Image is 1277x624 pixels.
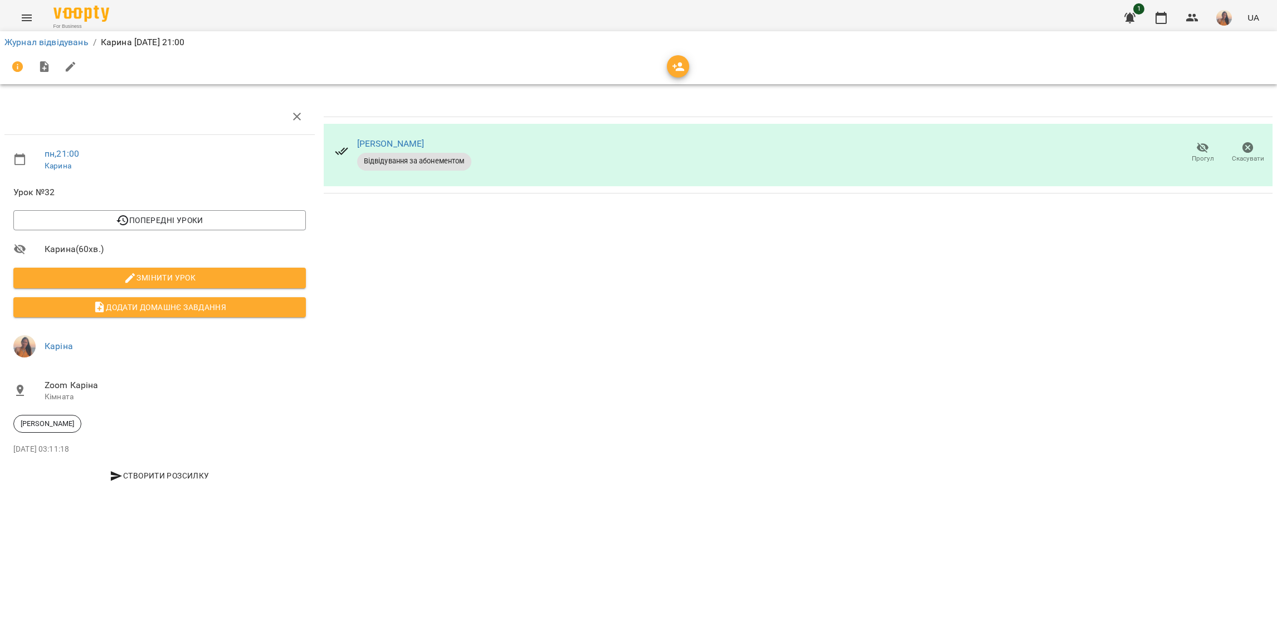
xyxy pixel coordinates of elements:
[13,4,40,31] button: Menu
[13,268,306,288] button: Змінити урок
[45,341,73,351] a: Каріна
[357,156,471,166] span: Відвідування за абонементом
[22,214,297,227] span: Попередні уроки
[1232,154,1264,163] span: Скасувати
[1225,137,1270,168] button: Скасувати
[1180,137,1225,168] button: Прогул
[18,469,301,482] span: Створити розсилку
[101,36,185,49] p: Карина [DATE] 21:00
[45,379,306,392] span: Zoom Каріна
[22,301,297,314] span: Додати домашнє завдання
[13,335,36,357] img: 069e1e257d5519c3c657f006daa336a6.png
[45,391,306,403] p: Кімната
[4,36,1273,49] nav: breadcrumb
[13,415,81,433] div: [PERSON_NAME]
[53,23,109,30] span: For Business
[45,148,79,159] a: пн , 21:00
[1216,10,1232,26] img: 069e1e257d5519c3c657f006daa336a6.png
[53,6,109,22] img: Voopty Logo
[13,444,306,455] p: [DATE] 03:11:18
[13,210,306,230] button: Попередні уроки
[93,36,96,49] li: /
[13,186,306,199] span: Урок №32
[4,37,89,47] a: Журнал відвідувань
[1243,7,1264,28] button: UA
[45,243,306,256] span: Карина ( 60 хв. )
[357,138,425,149] a: [PERSON_NAME]
[1133,3,1144,14] span: 1
[14,419,81,429] span: [PERSON_NAME]
[1247,12,1259,23] span: UA
[22,271,297,284] span: Змінити урок
[45,161,71,170] a: Карина
[13,466,306,486] button: Створити розсилку
[1192,154,1214,163] span: Прогул
[13,297,306,317] button: Додати домашнє завдання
